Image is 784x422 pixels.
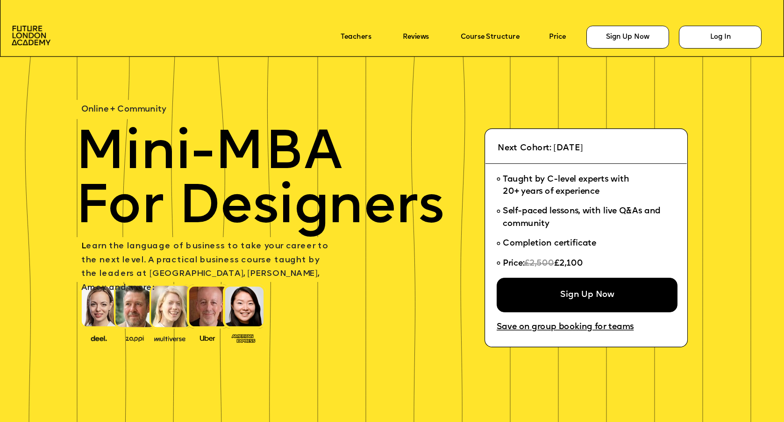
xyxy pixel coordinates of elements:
span: Price: [503,260,525,268]
a: Course Structure [461,33,520,41]
a: Reviews [403,33,429,41]
span: £2,500 [524,260,554,268]
span: L [81,242,86,251]
img: image-aac980e9-41de-4c2d-a048-f29dd30a0068.png [12,26,51,46]
img: image-99cff0b2-a396-4aab-8550-cf4071da2cb9.png [192,333,223,342]
span: Completion certificate [503,239,597,248]
span: Self-paced lessons, with live Q&As and community [503,207,663,228]
a: Teachers [341,33,371,41]
img: image-b7d05013-d886-4065-8d38-3eca2af40620.png [151,333,188,343]
a: Price [549,33,566,41]
span: Online + Community [81,105,166,114]
img: image-b2f1584c-cbf7-4a77-bbe0-f56ae6ee31f2.png [120,333,150,342]
a: Save on group booking for teams [497,323,634,332]
span: £2,100 [554,260,583,268]
span: Taught by C-level experts with 20+ years of experience [503,176,629,196]
span: Mini-MBA [75,127,342,182]
img: image-388f4489-9820-4c53-9b08-f7df0b8d4ae2.png [84,333,114,343]
span: Next Cohort: [DATE] [498,144,583,153]
span: earn the language of business to take your career to the next level. A practical business course ... [81,242,331,292]
span: For Designers [75,182,444,236]
img: image-93eab660-639c-4de6-957c-4ae039a0235a.png [228,332,259,344]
